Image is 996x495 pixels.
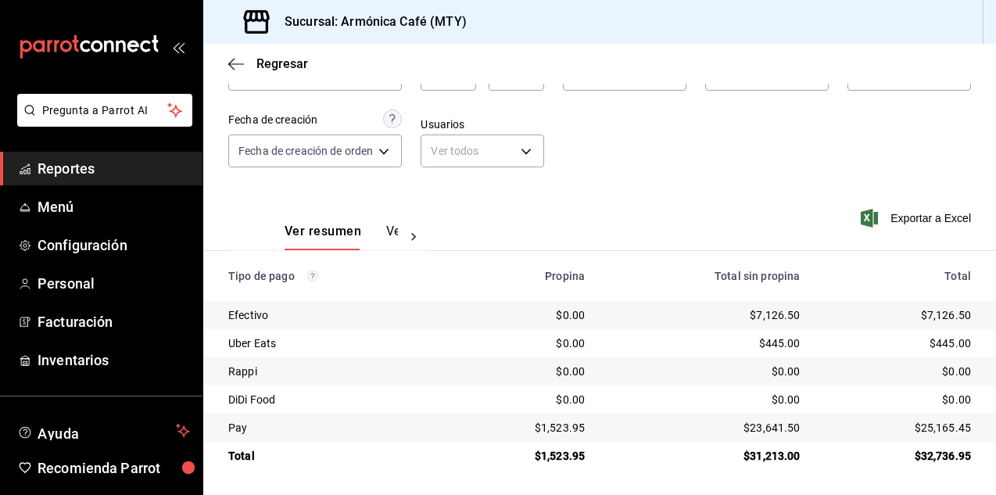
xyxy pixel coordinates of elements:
button: open_drawer_menu [172,41,185,53]
div: Total [228,448,439,464]
span: Reportes [38,158,190,179]
span: Inventarios [38,350,190,371]
div: $31,213.00 [610,448,800,464]
span: Facturación [38,311,190,332]
div: $0.00 [826,392,971,407]
div: Propina [464,270,585,282]
svg: Los pagos realizados con Pay y otras terminales son montos brutos. [307,271,318,282]
div: Rappi [228,364,439,379]
div: navigation tabs [285,224,398,250]
div: $0.00 [610,364,800,379]
div: $25,165.45 [826,420,971,436]
span: Pregunta a Parrot AI [42,102,168,119]
div: $0.00 [826,364,971,379]
div: $7,126.50 [826,307,971,323]
div: Pay [228,420,439,436]
div: Uber Eats [228,335,439,351]
div: Total [826,270,971,282]
div: $0.00 [464,335,585,351]
div: $7,126.50 [610,307,800,323]
div: $1,523.95 [464,448,585,464]
div: Ver todos [421,135,544,167]
div: $0.00 [464,307,585,323]
div: Total sin propina [610,270,800,282]
button: Ver pagos [386,224,445,250]
div: $1,523.95 [464,420,585,436]
button: Ver resumen [285,224,361,250]
span: Configuración [38,235,190,256]
span: Fecha de creación de orden [238,143,373,159]
span: Ayuda [38,421,170,440]
button: Pregunta a Parrot AI [17,94,192,127]
button: Regresar [228,56,308,71]
span: Personal [38,273,190,294]
label: Usuarios [421,119,544,130]
span: Recomienda Parrot [38,457,190,479]
div: $445.00 [610,335,800,351]
div: Fecha de creación [228,112,317,128]
div: DiDi Food [228,392,439,407]
h3: Sucursal: Armónica Café (MTY) [272,13,467,31]
div: $0.00 [464,364,585,379]
span: Menú [38,196,190,217]
div: $445.00 [826,335,971,351]
div: $0.00 [610,392,800,407]
span: Regresar [256,56,308,71]
div: Tipo de pago [228,270,439,282]
div: $32,736.95 [826,448,971,464]
div: $23,641.50 [610,420,800,436]
div: Efectivo [228,307,439,323]
button: Exportar a Excel [864,209,971,228]
div: $0.00 [464,392,585,407]
a: Pregunta a Parrot AI [11,113,192,130]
